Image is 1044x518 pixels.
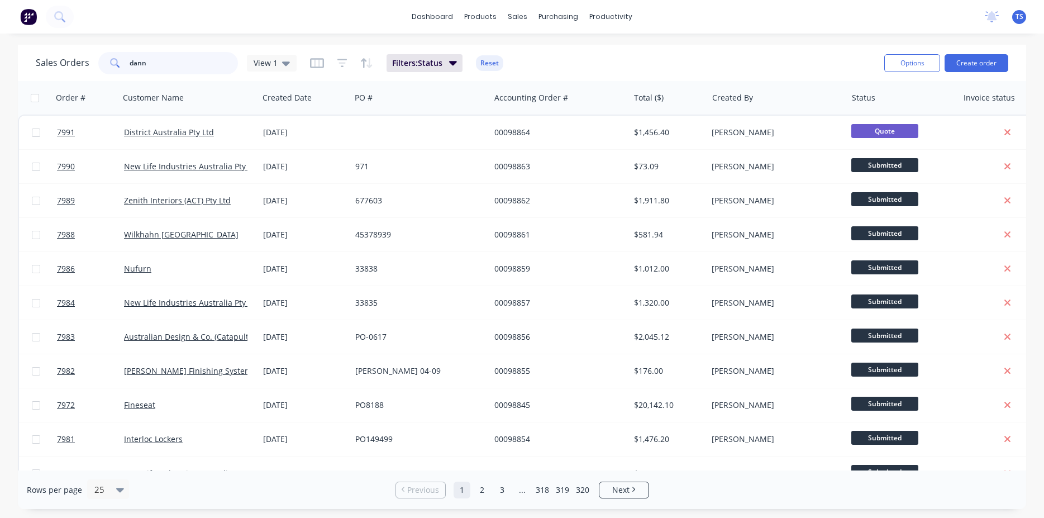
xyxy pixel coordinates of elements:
[263,434,346,445] div: [DATE]
[263,331,346,343] div: [DATE]
[263,127,346,138] div: [DATE]
[533,8,584,25] div: purchasing
[124,127,214,137] a: District Australia Pty Ltd
[355,468,479,479] div: 968
[57,263,75,274] span: 7986
[392,58,442,69] span: Filters: Status
[634,331,699,343] div: $2,045.12
[124,365,256,376] a: [PERSON_NAME] Finishing Systems
[634,161,699,172] div: $73.09
[57,468,75,479] span: 7979
[355,400,479,411] div: PO8188
[57,320,124,354] a: 7983
[263,92,312,103] div: Created Date
[263,297,346,308] div: [DATE]
[57,195,75,206] span: 7989
[851,192,918,206] span: Submitted
[57,331,75,343] span: 7983
[964,92,1015,103] div: Invoice status
[36,58,89,68] h1: Sales Orders
[387,54,463,72] button: Filters:Status
[355,161,479,172] div: 971
[851,260,918,274] span: Submitted
[57,218,124,251] a: 7988
[124,195,231,206] a: Zenith Interiors (ACT) Pty Ltd
[712,468,836,479] div: [PERSON_NAME]
[712,331,836,343] div: [PERSON_NAME]
[355,434,479,445] div: PO149499
[599,484,649,496] a: Next page
[57,161,75,172] span: 7990
[514,482,531,498] a: Jump forward
[852,92,875,103] div: Status
[554,482,571,498] a: Page 319
[124,229,239,240] a: Wilkhahn [GEOGRAPHIC_DATA]
[634,365,699,377] div: $176.00
[27,484,82,496] span: Rows per page
[391,482,654,498] ul: Pagination
[945,54,1008,72] button: Create order
[851,329,918,343] span: Submitted
[851,431,918,445] span: Submitted
[712,161,836,172] div: [PERSON_NAME]
[57,388,124,422] a: 7972
[57,252,124,286] a: 7986
[634,127,699,138] div: $1,456.40
[396,484,445,496] a: Previous page
[454,482,470,498] a: Page 1 is your current page
[355,263,479,274] div: 33838
[407,484,439,496] span: Previous
[124,468,260,478] a: New Life Industries Australia Pty Ltd
[263,161,346,172] div: [DATE]
[57,150,124,183] a: 7990
[406,8,459,25] a: dashboard
[634,195,699,206] div: $1,911.80
[494,229,618,240] div: 00098861
[494,482,511,498] a: Page 3
[584,8,638,25] div: productivity
[1016,12,1023,22] span: TS
[851,294,918,308] span: Submitted
[851,226,918,240] span: Submitted
[57,457,124,490] a: 7979
[57,127,75,138] span: 7991
[20,8,37,25] img: Factory
[712,92,753,103] div: Created By
[263,229,346,240] div: [DATE]
[494,297,618,308] div: 00098857
[476,55,503,71] button: Reset
[712,127,836,138] div: [PERSON_NAME]
[57,184,124,217] a: 7989
[254,57,278,69] span: View 1
[712,229,836,240] div: [PERSON_NAME]
[263,400,346,411] div: [DATE]
[124,263,151,274] a: Nufurn
[712,400,836,411] div: [PERSON_NAME]
[634,434,699,445] div: $1,476.20
[851,363,918,377] span: Submitted
[123,92,184,103] div: Customer Name
[263,195,346,206] div: [DATE]
[56,92,85,103] div: Order #
[57,365,75,377] span: 7982
[502,8,533,25] div: sales
[355,195,479,206] div: 677603
[494,400,618,411] div: 00098845
[263,263,346,274] div: [DATE]
[494,365,618,377] div: 00098855
[712,263,836,274] div: [PERSON_NAME]
[851,124,918,138] span: Quote
[459,8,502,25] div: products
[634,229,699,240] div: $581.94
[494,161,618,172] div: 00098863
[263,365,346,377] div: [DATE]
[57,229,75,240] span: 7988
[355,92,373,103] div: PO #
[474,482,490,498] a: Page 2
[57,422,124,456] a: 7981
[851,465,918,479] span: Submitted
[494,127,618,138] div: 00098864
[494,195,618,206] div: 00098862
[355,229,479,240] div: 45378939
[634,263,699,274] div: $1,012.00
